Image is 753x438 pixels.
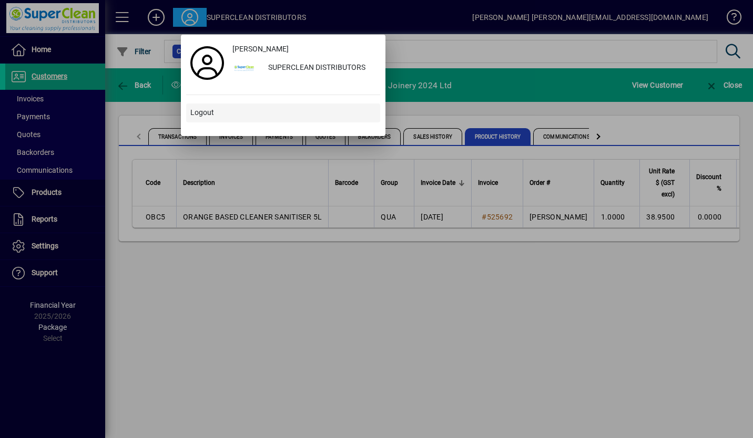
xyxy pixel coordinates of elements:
[232,44,289,55] span: [PERSON_NAME]
[228,59,380,78] button: SUPERCLEAN DISTRIBUTORS
[260,59,380,78] div: SUPERCLEAN DISTRIBUTORS
[186,103,380,122] button: Logout
[190,107,214,118] span: Logout
[228,40,380,59] a: [PERSON_NAME]
[186,54,228,72] a: Profile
